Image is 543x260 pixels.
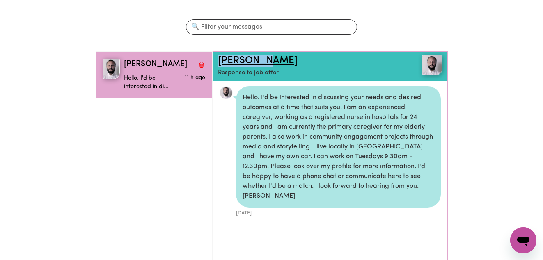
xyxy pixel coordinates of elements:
div: Hello. I'd be interested in discussing your needs and desired outcomes at a time that suits you. ... [236,86,440,208]
button: Delete conversation [198,59,205,70]
input: 🔍 Filter your messages [186,19,357,35]
a: Michele V [405,55,442,75]
span: [PERSON_NAME] [124,59,187,71]
div: [DATE] [236,208,440,217]
button: Michele V[PERSON_NAME]Delete conversationHello. I'd be interested in di...Message sent on Septemb... [96,52,213,98]
img: View Michele V's profile [422,55,442,75]
p: Hello. I'd be interested in di... [124,74,178,91]
span: Message sent on September 2, 2025 [185,75,205,80]
a: View Michele V's profile [220,86,233,99]
a: [PERSON_NAME] [218,56,298,66]
p: Response to job offer [218,68,405,78]
iframe: Button to launch messaging window [510,227,536,253]
img: 7DF1EB387970AE143DFD5D1AE1D80E41_avatar_blob [220,86,233,99]
img: Michele V [103,59,120,79]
